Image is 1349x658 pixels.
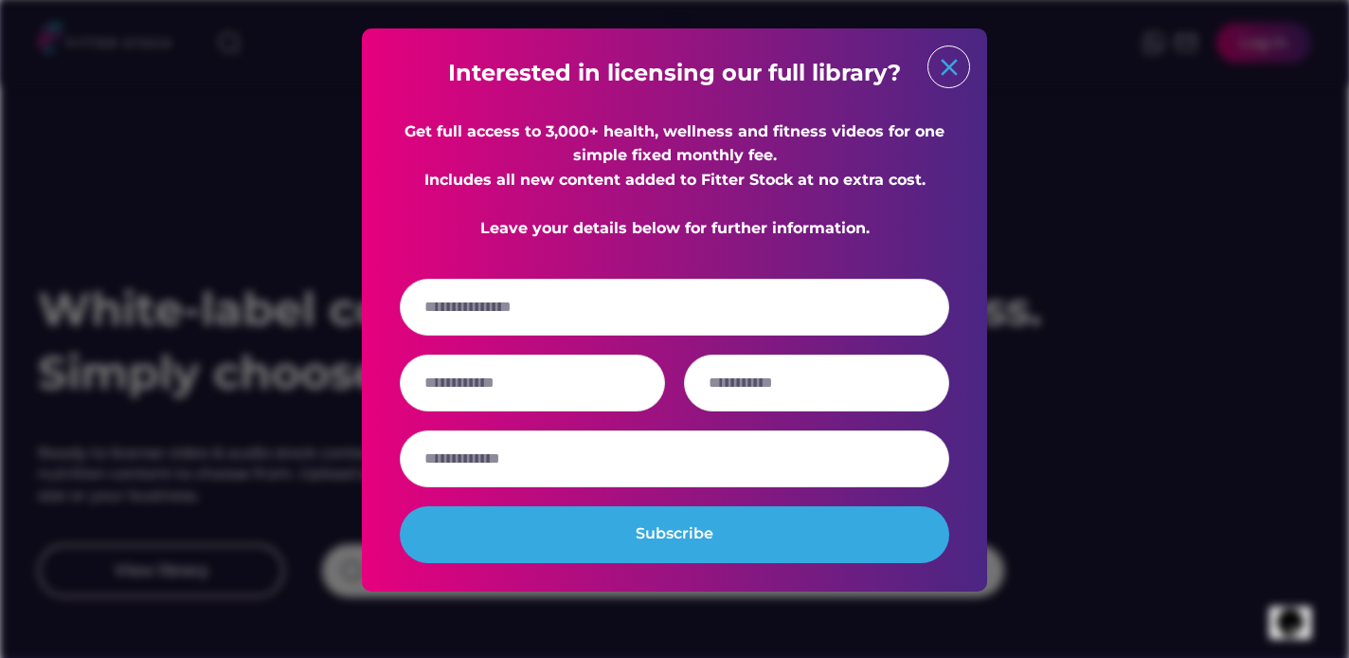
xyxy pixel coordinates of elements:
button: close [935,53,963,82]
div: Get full access to 3,000+ health, wellness and fitness videos for one simple fixed monthly fee. I... [400,119,949,241]
iframe: chat widget [1269,582,1330,639]
strong: Interested in licensing our full library? [448,59,901,86]
button: Subscribe [400,506,949,563]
